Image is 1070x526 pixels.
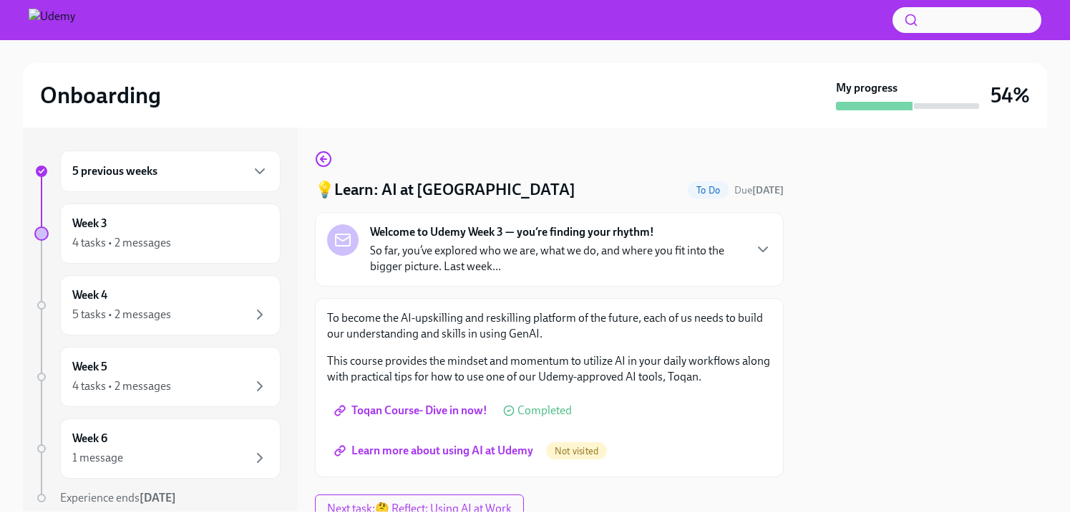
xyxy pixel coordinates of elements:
span: Not visited [546,446,607,456]
strong: [DATE] [140,491,176,505]
a: Week 61 message [34,419,281,479]
div: 4 tasks • 2 messages [72,235,171,251]
h6: Week 4 [72,287,107,303]
p: So far, you’ve explored who we are, what we do, and where you fit into the bigger picture. Last w... [370,243,743,274]
a: Week 34 tasks • 2 messages [34,204,281,264]
div: 5 tasks • 2 messages [72,307,171,322]
div: 1 message [72,450,123,466]
a: Learn more about using AI at Udemy [327,436,543,465]
div: 5 previous weeks [60,150,281,192]
strong: Welcome to Udemy Week 3 — you’re finding your rhythm! [370,224,654,240]
div: 4 tasks • 2 messages [72,378,171,394]
h6: 5 previous weeks [72,163,157,179]
h6: Week 6 [72,431,107,446]
strong: [DATE] [752,184,784,196]
span: Due [734,184,784,196]
h6: Week 3 [72,216,107,231]
h3: 54% [991,82,1030,108]
span: Toqan Course- Dive in now! [337,403,487,418]
img: Udemy [29,9,75,32]
button: Next task:🤔 Reflect: Using AI at Work [315,494,524,523]
span: Learn more about using AI at Udemy [337,444,533,458]
span: Experience ends [60,491,176,505]
h6: Week 5 [72,359,107,375]
a: Week 54 tasks • 2 messages [34,347,281,407]
h4: 💡Learn: AI at [GEOGRAPHIC_DATA] [315,179,575,201]
span: To Do [688,185,729,196]
p: This course provides the mindset and momentum to utilize AI in your daily workflows along with pr... [327,353,772,385]
a: Week 45 tasks • 2 messages [34,275,281,335]
span: Next task : 🤔 Reflect: Using AI at Work [327,502,512,516]
a: Toqan Course- Dive in now! [327,396,497,425]
span: Completed [517,405,572,416]
h2: Onboarding [40,81,161,110]
p: To become the AI-upskilling and reskilling platform of the future, each of us needs to build our ... [327,310,772,342]
span: August 16th, 2025 11:00 [734,183,784,197]
strong: My progress [836,80,898,96]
